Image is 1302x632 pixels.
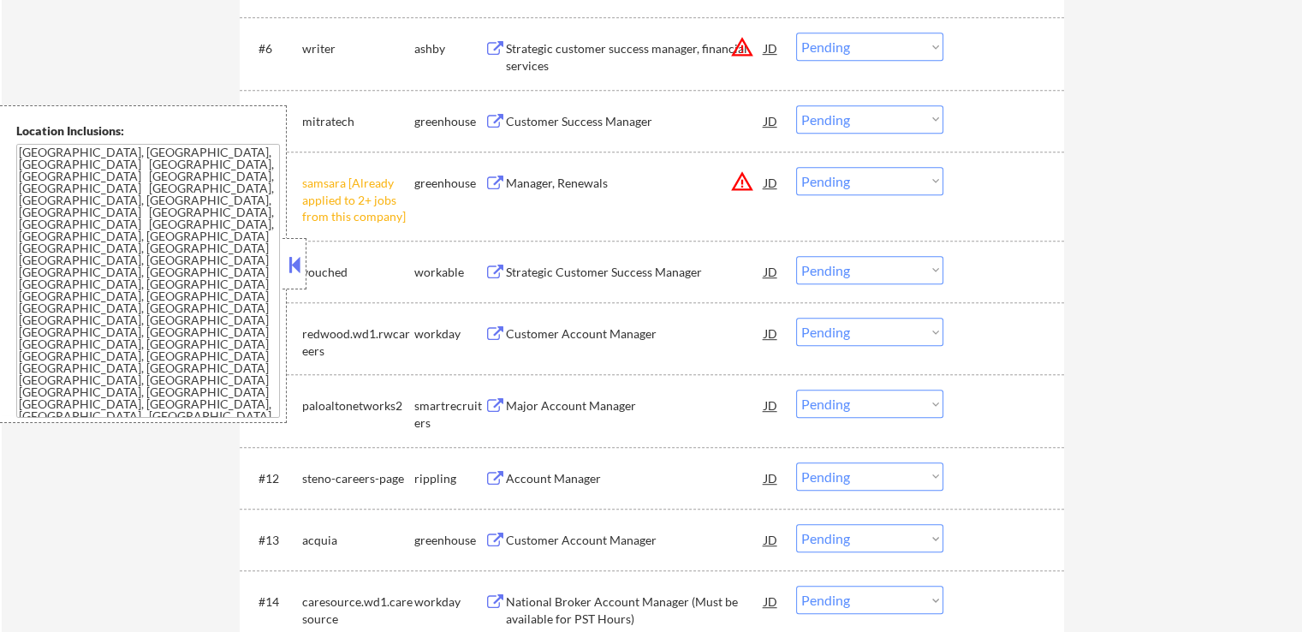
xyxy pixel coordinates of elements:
div: rippling [414,470,485,487]
div: workday [414,325,485,343]
div: JD [763,462,780,493]
div: Customer Success Manager [506,113,764,130]
div: JD [763,33,780,63]
div: JD [763,390,780,420]
div: JD [763,167,780,198]
div: Location Inclusions: [16,122,280,140]
div: greenhouse [414,175,485,192]
div: JD [763,318,780,349]
button: warning_amber [730,170,754,194]
div: JD [763,105,780,136]
div: workable [414,264,485,281]
div: National Broker Account Manager (Must be available for PST Hours) [506,593,764,627]
div: writer [302,40,414,57]
div: JD [763,256,780,287]
div: Manager, Renewals [506,175,764,192]
div: caresource.wd1.caresource [302,593,414,627]
div: mitratech [302,113,414,130]
div: #13 [259,532,288,549]
div: paloaltonetworks2 [302,397,414,414]
div: steno-careers-page [302,470,414,487]
div: acquia [302,532,414,549]
div: Customer Account Manager [506,532,764,549]
div: #6 [259,40,288,57]
div: Customer Account Manager [506,325,764,343]
div: greenhouse [414,113,485,130]
div: workday [414,593,485,611]
div: samsara [Already applied to 2+ jobs from this company] [302,175,414,225]
div: #14 [259,593,288,611]
div: Major Account Manager [506,397,764,414]
div: JD [763,524,780,555]
div: redwood.wd1.rwcareers [302,325,414,359]
div: smartrecruiters [414,397,485,431]
div: ashby [414,40,485,57]
button: warning_amber [730,35,754,59]
div: vouched [302,264,414,281]
div: greenhouse [414,532,485,549]
div: Strategic Customer Success Manager [506,264,764,281]
div: JD [763,586,780,617]
div: Account Manager [506,470,764,487]
div: #12 [259,470,288,487]
div: Strategic customer success manager, financial services [506,40,764,74]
